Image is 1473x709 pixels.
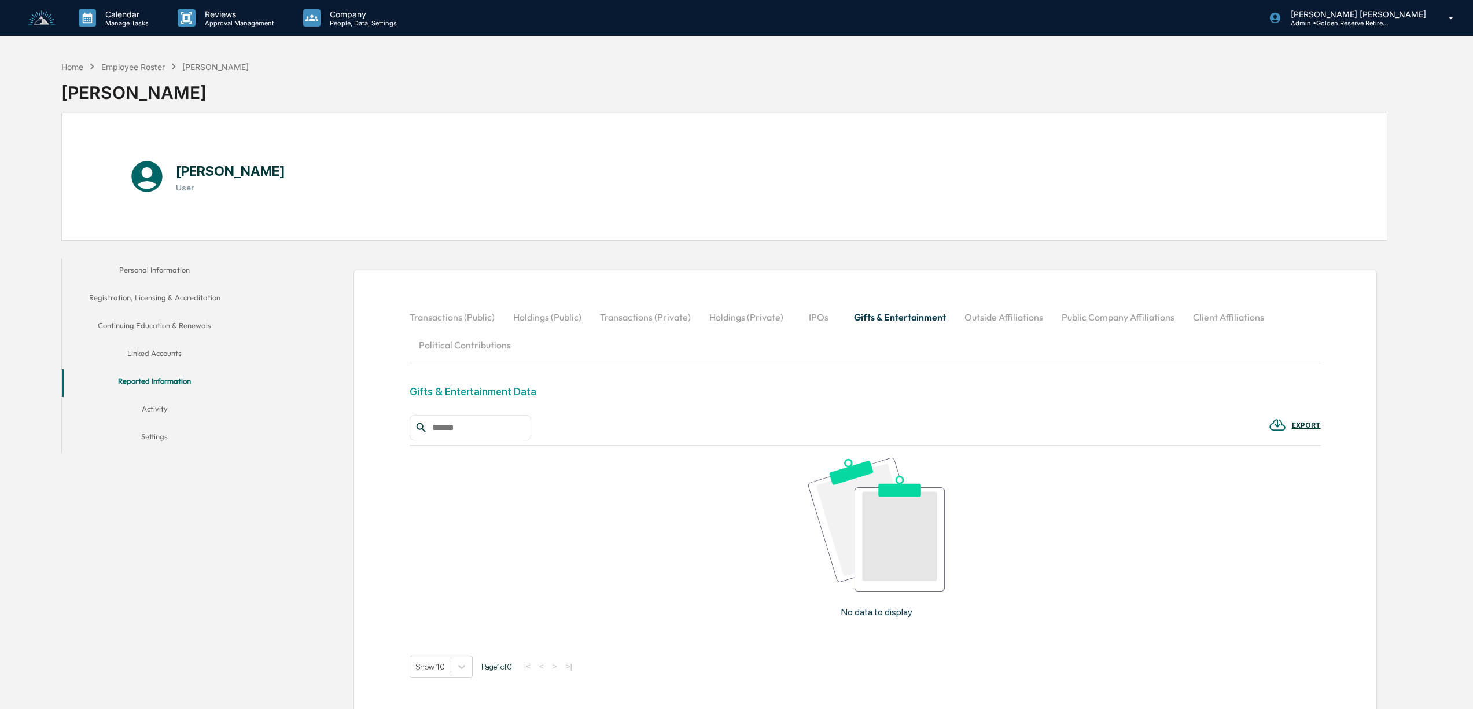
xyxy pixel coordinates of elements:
p: Manage Tasks [96,19,154,27]
p: People, Data, Settings [321,19,403,27]
button: IPOs [793,303,845,331]
button: Registration, Licensing & Accreditation [62,286,247,314]
h3: User [176,183,285,192]
button: Holdings (Public) [504,303,591,331]
div: [PERSON_NAME] [61,73,249,103]
button: Personal Information [62,258,247,286]
button: < [536,662,547,671]
p: Admin • Golden Reserve Retirement [1281,19,1389,27]
p: Reviews [196,9,280,19]
button: Settings [62,425,247,453]
p: [PERSON_NAME] [PERSON_NAME] [1281,9,1432,19]
p: Approval Management [196,19,280,27]
button: Gifts & Entertainment [845,303,955,331]
img: logo [28,10,56,26]
button: Public Company Affiliations [1052,303,1184,331]
img: No data [808,458,945,592]
button: Outside Affiliations [955,303,1052,331]
img: EXPORT [1269,416,1286,434]
span: Page 1 of 0 [481,662,512,671]
div: Employee Roster [101,62,165,72]
button: >| [562,662,576,671]
button: Transactions (Public) [410,303,504,331]
div: Home [61,62,83,72]
button: > [549,662,561,671]
button: Reported Information [62,369,247,397]
button: Activity [62,397,247,425]
button: |< [521,662,534,671]
button: Political Contributions [410,331,520,359]
button: Continuing Education & Renewals [62,314,247,341]
button: Transactions (Private) [591,303,700,331]
button: Linked Accounts [62,341,247,369]
div: EXPORT [1292,421,1321,429]
div: Gifts & Entertainment Data [410,385,536,398]
div: secondary tabs example [410,303,1321,359]
h1: [PERSON_NAME] [176,163,285,179]
p: Calendar [96,9,154,19]
button: Client Affiliations [1184,303,1273,331]
div: [PERSON_NAME] [182,62,249,72]
button: Holdings (Private) [700,303,793,331]
p: No data to display [841,607,912,618]
div: secondary tabs example [62,258,247,453]
iframe: Open customer support [1436,671,1467,702]
p: Company [321,9,403,19]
